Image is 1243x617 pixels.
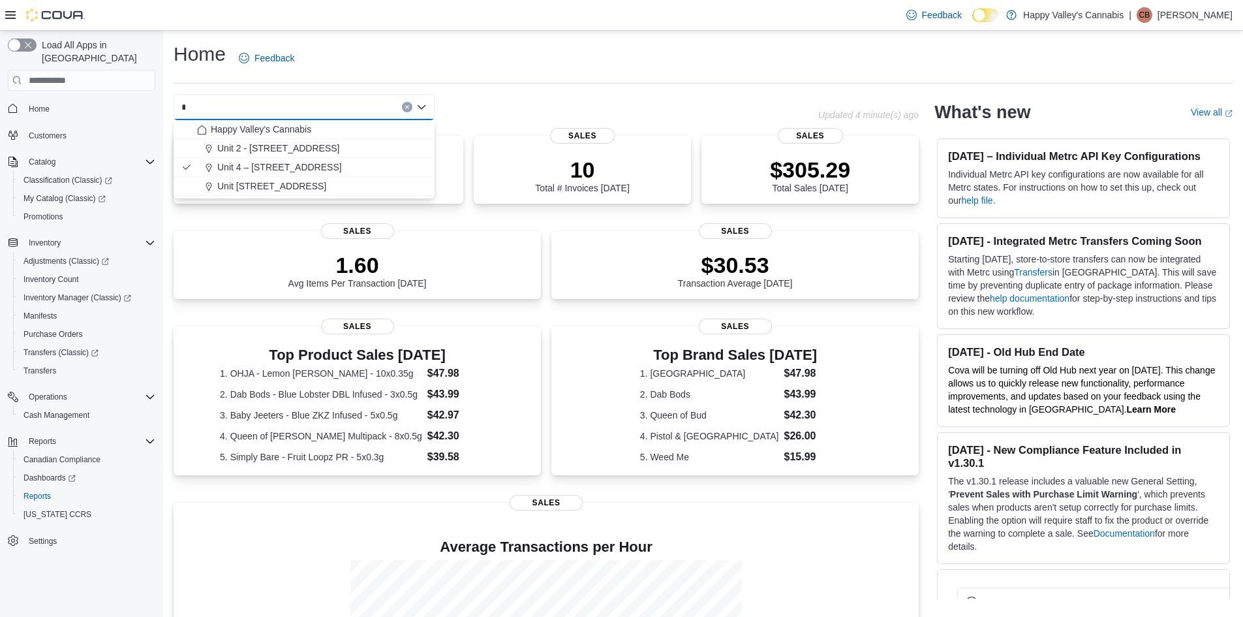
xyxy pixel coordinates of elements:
span: Unit [STREET_ADDRESS] [217,180,326,193]
a: Feedback [234,45,299,71]
input: Dark Mode [972,8,1000,22]
span: Inventory Manager (Classic) [18,290,155,306]
span: Canadian Compliance [23,454,100,465]
span: Feedback [922,8,962,22]
p: 10 [535,157,629,183]
button: [US_STATE] CCRS [13,505,161,524]
strong: Learn More [1127,404,1176,415]
nav: Complex example [8,93,155,584]
h3: [DATE] – Individual Metrc API Key Configurations [948,150,1219,163]
a: My Catalog (Classic) [13,189,161,208]
a: Classification (Classic) [13,171,161,189]
a: help file [961,195,992,206]
span: Catalog [23,154,155,170]
svg: External link [1225,110,1233,118]
span: Sales [321,223,394,239]
a: My Catalog (Classic) [18,191,111,206]
dd: $47.98 [427,366,495,381]
span: Sales [550,128,615,144]
a: Transfers [18,363,61,379]
button: Clear input [402,102,412,112]
div: Avg Items Per Transaction [DATE] [288,252,427,289]
dt: 3. Baby Jeeters - Blue ZKZ Infused - 5x0.5g [220,409,422,422]
p: | [1129,7,1131,23]
span: Promotions [18,209,155,225]
span: Home [29,104,50,114]
button: Unit 2 - [STREET_ADDRESS] [174,139,435,158]
span: Sales [699,319,772,334]
dt: 5. Weed Me [640,451,779,464]
span: Inventory [23,235,155,251]
a: Adjustments (Classic) [18,253,114,269]
a: Manifests [18,308,62,324]
button: Catalog [3,153,161,171]
a: Customers [23,128,72,144]
span: Inventory Count [18,272,155,287]
span: Sales [699,223,772,239]
p: $305.29 [770,157,850,183]
dd: $47.98 [784,366,830,381]
p: [PERSON_NAME] [1158,7,1233,23]
a: Settings [23,533,62,549]
p: Updated 4 minute(s) ago [818,110,919,120]
span: Sales [778,128,843,144]
p: Individual Metrc API key configurations are now available for all Metrc states. For instructions ... [948,168,1219,207]
button: Inventory [23,235,66,251]
dt: 2. Dab Bods [640,388,779,401]
dd: $42.30 [784,407,830,423]
a: Dashboards [18,470,81,486]
span: Unit 2 - [STREET_ADDRESS] [217,142,340,155]
dd: $43.99 [427,387,495,402]
span: Purchase Orders [18,326,155,342]
h3: [DATE] - Integrated Metrc Transfers Coming Soon [948,234,1219,247]
span: Purchase Orders [23,329,83,340]
button: Operations [3,388,161,406]
span: Feedback [254,52,294,65]
a: Inventory Manager (Classic) [18,290,136,306]
span: Dashboards [23,473,76,483]
h3: [DATE] - Old Hub End Date [948,345,1219,358]
strong: Prevent Sales with Purchase Limit Warning [950,489,1137,499]
button: Catalog [23,154,61,170]
a: Reports [18,488,56,504]
span: Cash Management [18,407,155,423]
span: Classification (Classic) [18,172,155,188]
span: Customers [23,127,155,144]
button: Home [3,99,161,118]
button: Operations [23,389,72,405]
a: View allExternal link [1191,107,1233,118]
h2: What's new [934,102,1030,123]
div: Transaction Average [DATE] [678,252,793,289]
a: Transfers (Classic) [13,343,161,362]
span: My Catalog (Classic) [18,191,155,206]
h3: Top Product Sales [DATE] [220,347,495,363]
span: Dashboards [18,470,155,486]
a: Feedback [901,2,967,28]
span: Settings [23,533,155,549]
span: Transfers [18,363,155,379]
span: Transfers (Classic) [18,345,155,360]
dt: 4. Queen of [PERSON_NAME] Multipack - 8x0.5g [220,430,422,443]
span: Load All Apps in [GEOGRAPHIC_DATA] [37,39,155,65]
span: Classification (Classic) [23,175,112,185]
dd: $15.99 [784,449,830,465]
dt: 2. Dab Bods - Blue Lobster DBL Infused - 3x0.5g [220,388,422,401]
a: Transfers (Classic) [18,345,104,360]
button: Purchase Orders [13,325,161,343]
dt: 1. OHJA - Lemon [PERSON_NAME] - 10x0.35g [220,367,422,380]
a: Promotions [18,209,69,225]
div: Carmel B [1137,7,1152,23]
span: [US_STATE] CCRS [23,509,91,520]
dt: 4. Pistol & [GEOGRAPHIC_DATA] [640,430,779,443]
span: My Catalog (Classic) [23,193,106,204]
a: Inventory Count [18,272,84,287]
button: Cash Management [13,406,161,424]
span: Inventory [29,238,61,248]
button: Close list of options [416,102,427,112]
a: help documentation [990,293,1069,304]
button: Promotions [13,208,161,226]
span: Promotions [23,212,63,222]
span: Happy Valley's Cannabis [211,123,311,136]
button: Customers [3,126,161,145]
button: Reports [3,432,161,451]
